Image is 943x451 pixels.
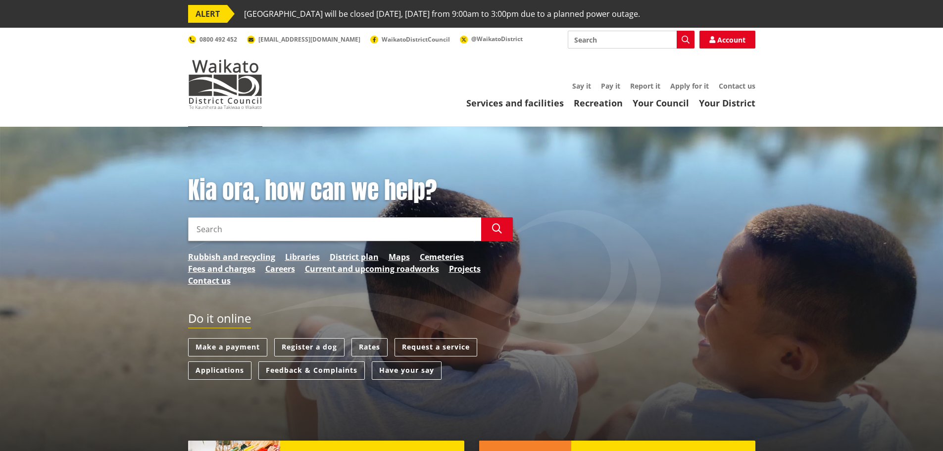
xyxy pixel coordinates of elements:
a: Current and upcoming roadworks [305,263,439,275]
a: [EMAIL_ADDRESS][DOMAIN_NAME] [247,35,360,44]
a: Careers [265,263,295,275]
input: Search input [568,31,695,49]
a: Apply for it [670,81,709,91]
a: Feedback & Complaints [258,361,365,380]
span: WaikatoDistrictCouncil [382,35,450,44]
a: Services and facilities [466,97,564,109]
a: Libraries [285,251,320,263]
a: Recreation [574,97,623,109]
a: Contact us [188,275,231,287]
span: @WaikatoDistrict [471,35,523,43]
a: Have your say [372,361,442,380]
a: Report it [630,81,660,91]
a: Cemeteries [420,251,464,263]
a: Rubbish and recycling [188,251,275,263]
h1: Kia ora, how can we help? [188,176,513,205]
a: WaikatoDistrictCouncil [370,35,450,44]
a: Your Council [633,97,689,109]
a: District plan [330,251,379,263]
a: Rates [351,338,388,356]
h2: Do it online [188,311,251,329]
span: ALERT [188,5,227,23]
a: Register a dog [274,338,345,356]
a: Your District [699,97,755,109]
a: Pay it [601,81,620,91]
span: [EMAIL_ADDRESS][DOMAIN_NAME] [258,35,360,44]
a: Request a service [395,338,477,356]
span: [GEOGRAPHIC_DATA] will be closed [DATE], [DATE] from 9:00am to 3:00pm due to a planned power outage. [244,5,640,23]
a: Applications [188,361,251,380]
a: Account [699,31,755,49]
a: Say it [572,81,591,91]
span: 0800 492 452 [199,35,237,44]
img: Waikato District Council - Te Kaunihera aa Takiwaa o Waikato [188,59,262,109]
a: Projects [449,263,481,275]
a: Maps [389,251,410,263]
a: @WaikatoDistrict [460,35,523,43]
a: Contact us [719,81,755,91]
a: 0800 492 452 [188,35,237,44]
a: Fees and charges [188,263,255,275]
a: Make a payment [188,338,267,356]
input: Search input [188,217,481,241]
